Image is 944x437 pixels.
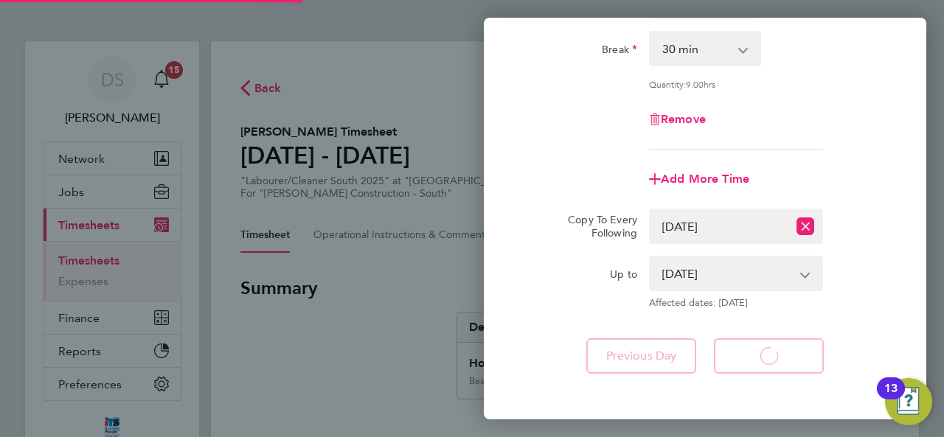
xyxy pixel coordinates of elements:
[885,378,932,425] button: Open Resource Center, 13 new notifications
[649,78,823,90] div: Quantity: hrs
[661,172,749,186] span: Add More Time
[649,113,706,125] button: Remove
[602,43,637,60] label: Break
[796,210,814,242] button: Reset selection
[556,213,637,240] label: Copy To Every Following
[661,112,706,126] span: Remove
[649,173,749,185] button: Add More Time
[649,297,823,309] span: Affected dates: [DATE]
[686,78,704,90] span: 9.00
[610,268,637,285] label: Up to
[884,388,898,408] div: 13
